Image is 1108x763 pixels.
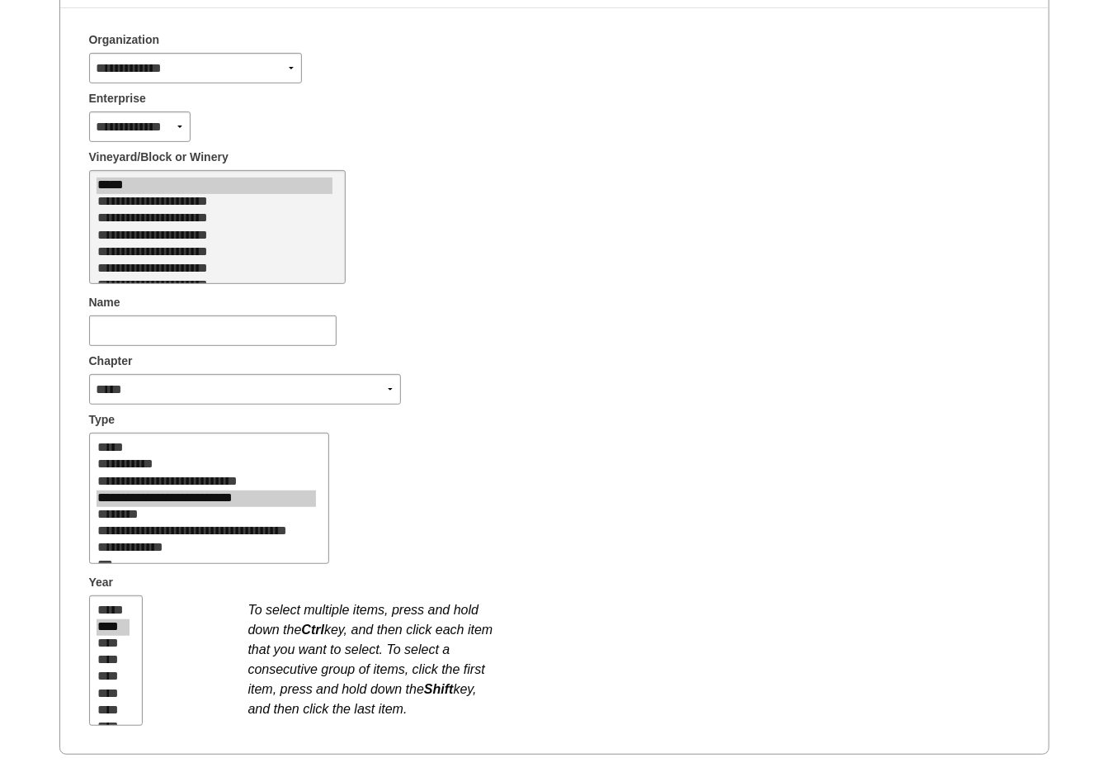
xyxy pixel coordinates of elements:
[89,574,114,591] span: Year
[89,294,120,311] span: Name
[89,353,133,370] span: Chapter
[89,149,229,166] span: Vineyard/Block or Winery
[89,90,146,107] span: Enterprise
[424,682,454,696] b: Shift
[89,31,160,49] span: Organization
[301,623,324,637] b: Ctrl
[89,411,116,429] span: Type
[248,592,496,719] div: To select multiple items, press and hold down the key, and then click each item that you want to ...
